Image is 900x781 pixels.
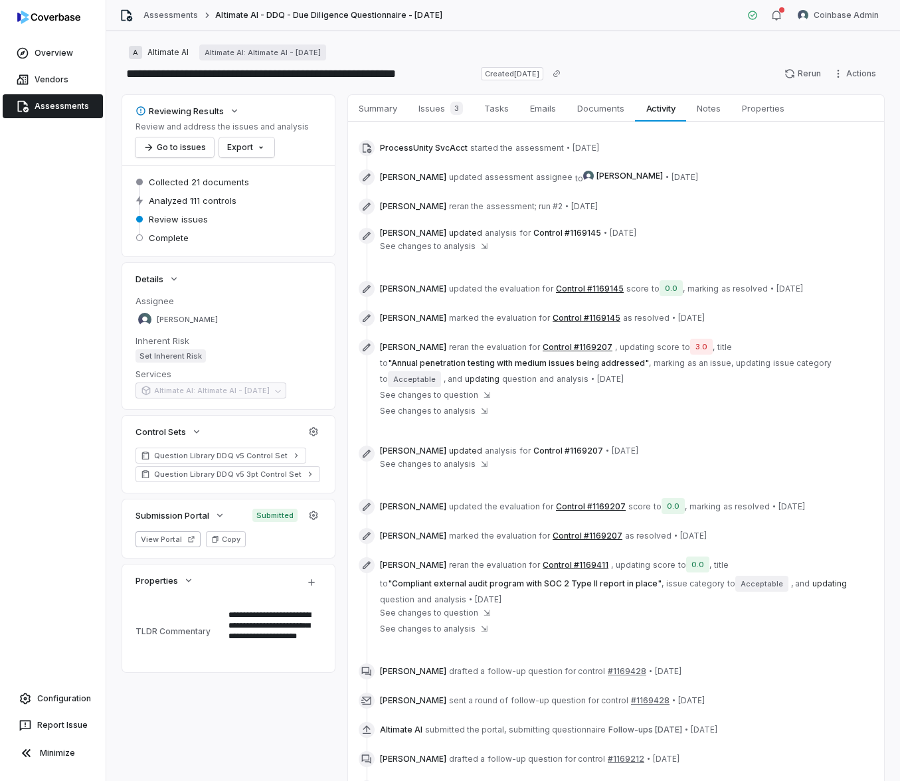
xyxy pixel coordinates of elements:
span: [PERSON_NAME] [380,342,446,353]
span: Analyzed 111 controls [149,195,236,207]
span: Activity [641,100,681,117]
button: Reviewing Results [132,99,244,123]
span: marking [654,358,685,369]
span: [DATE] [610,228,636,238]
span: • [685,724,688,735]
span: reran the [449,201,484,212]
span: the evaluation for [485,501,553,512]
span: updated [449,172,482,183]
button: Control #1169207 [553,531,622,541]
span: 3.0 [690,339,713,355]
span: analysis [434,594,466,605]
span: the evaluation for [485,284,553,294]
button: Report Issue [5,713,100,737]
dt: Assignee [135,295,321,307]
span: 0.0 [662,498,685,514]
span: " Annual penetration testing with medium issues being addressed " [388,358,649,368]
span: Control #1169145 [533,228,601,238]
span: , [713,342,715,352]
button: Control #1169207 [556,501,626,512]
span: analysis [485,446,517,456]
span: sent a round of [449,695,508,706]
span: updated [449,501,482,512]
span: [DATE] [571,201,598,212]
span: [PERSON_NAME] [380,666,446,677]
span: title [714,560,729,570]
span: • [606,445,609,456]
span: the evaluation for [482,531,550,541]
span: [DATE] [612,446,638,456]
button: Coinbase Admin avatarCoinbase Admin [790,5,887,25]
a: Overview [3,41,103,65]
div: Reviewing Results [135,105,224,117]
span: [DATE] [678,313,705,323]
span: See changes to question [380,608,478,618]
span: [DATE] [597,374,624,385]
span: Set Inherent Risk [135,349,206,363]
img: Coinbase Admin avatar [798,10,808,21]
span: • [666,171,669,182]
span: [DATE] [776,284,803,294]
span: updating [380,557,873,605]
span: Notes [691,100,726,117]
a: Configuration [5,687,100,711]
span: [PERSON_NAME] [380,501,446,512]
button: Control Sets [132,420,206,444]
span: Submission Portal [135,509,209,521]
span: updating [736,358,770,369]
span: ⇲ [481,241,488,252]
span: score [626,284,649,294]
span: • [591,373,594,384]
span: analysis [485,228,517,238]
span: [PERSON_NAME] [380,201,446,212]
span: Altimate AI - DDQ - Due Diligence Questionnaire - [DATE] [215,10,442,21]
span: question [380,594,414,605]
span: [DATE] [573,143,599,153]
span: • [565,201,569,211]
span: , and [791,578,810,589]
dt: Inherent Risk [135,335,321,347]
span: 0.0 [686,557,709,572]
span: 3 [450,102,463,115]
button: Details [132,267,183,291]
span: [DATE] [778,501,805,512]
span: updating [616,560,650,570]
span: Created [DATE] [481,67,543,80]
button: Control #1169207 [543,342,612,353]
span: [PERSON_NAME] [380,284,446,294]
span: • [772,501,776,511]
div: TLDR Commentary [135,626,223,636]
button: See changes to analysis⇲ [380,406,488,416]
span: marking [689,501,721,512]
span: as resolved [623,313,670,323]
span: score [653,560,675,570]
span: to [652,284,660,294]
span: See changes to analysis [380,459,476,470]
span: Coinbase Admin [814,10,879,21]
button: Submission Portal [132,503,229,527]
a: Question Library DDQ v5 3pt Control Set [135,466,320,482]
span: [DATE] [672,172,698,183]
span: as an issue , [687,358,733,369]
span: ⇲ [484,390,490,400]
span: See changes to analysis [380,406,476,416]
span: Properties [737,100,790,117]
img: logo-D7KZi-bG.svg [17,11,80,24]
span: , [504,725,506,735]
span: Minimize [40,748,75,758]
span: • [672,695,675,705]
span: Question Library DDQ v5 Control Set [154,450,288,461]
span: [DATE] [655,666,681,677]
button: Actions [829,64,884,84]
span: as resolved [625,531,672,541]
span: Summary [353,100,403,117]
span: Control Sets [135,426,186,438]
button: Copy link [545,62,569,86]
span: for [519,446,531,456]
span: , and [444,374,462,385]
span: [PERSON_NAME] [380,560,446,570]
span: and [417,594,432,605]
button: Export [219,137,274,157]
button: Rerun [776,64,829,84]
span: the evaluation for [472,342,540,353]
